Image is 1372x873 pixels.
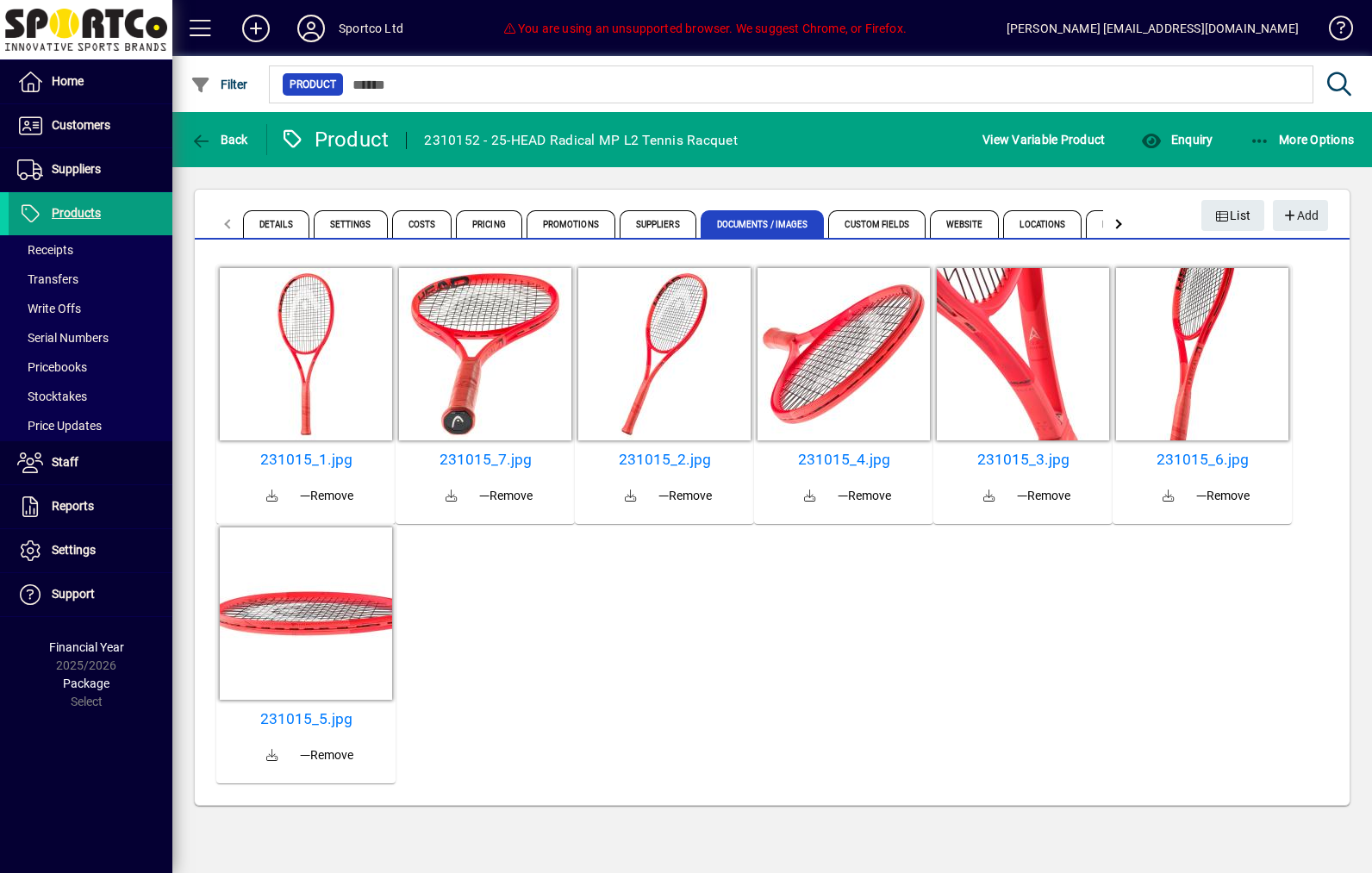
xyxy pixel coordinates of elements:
[9,441,172,484] a: Staff
[190,133,248,147] span: Back
[9,352,172,382] a: Pricebooks
[1141,133,1213,147] span: Enquiry
[9,485,172,528] a: Reports
[1119,451,1285,469] a: 231015_6.jpg
[172,124,267,155] app-page-header-button: Back
[1010,480,1077,511] button: Remove
[620,210,696,238] span: Suppliers
[190,78,248,91] span: Filter
[52,499,94,513] span: Reports
[424,127,738,154] div: 2310152 - 25-HEAD Radical MP L2 Tennis Racquet
[701,210,825,238] span: Documents / Images
[52,206,101,220] span: Products
[52,543,96,557] span: Settings
[17,419,102,433] span: Price Updates
[789,476,831,517] a: Download
[17,272,78,286] span: Transfers
[52,455,78,469] span: Staff
[223,451,389,469] a: 231015_1.jpg
[186,69,253,100] button: Filter
[503,22,907,35] span: You are using an unsupported browser. We suggest Chrome, or Firefox.
[243,210,309,238] span: Details
[1003,210,1082,238] span: Locations
[52,74,84,88] span: Home
[49,640,124,654] span: Financial Year
[940,451,1106,469] a: 231015_3.jpg
[9,411,172,440] a: Price Updates
[9,104,172,147] a: Customers
[392,210,452,238] span: Costs
[1282,202,1319,230] span: Add
[982,126,1105,153] span: View Variable Product
[228,13,284,44] button: Add
[402,451,568,469] a: 231015_7.jpg
[1017,487,1070,505] span: Remove
[9,529,172,572] a: Settings
[9,294,172,323] a: Write Offs
[293,480,360,511] button: Remove
[969,476,1010,517] a: Download
[284,13,339,44] button: Profile
[300,746,353,764] span: Remove
[479,487,533,505] span: Remove
[456,210,522,238] span: Pricing
[761,451,926,469] a: 231015_4.jpg
[339,15,403,42] div: Sportco Ltd
[293,739,360,770] button: Remove
[1215,202,1251,230] span: List
[472,480,539,511] button: Remove
[930,210,1000,238] span: Website
[300,487,353,505] span: Remove
[17,302,81,315] span: Write Offs
[1250,133,1355,147] span: More Options
[9,573,172,616] a: Support
[9,265,172,294] a: Transfers
[658,487,712,505] span: Remove
[1137,124,1217,155] button: Enquiry
[223,710,389,728] a: 231015_5.jpg
[9,382,172,411] a: Stocktakes
[52,162,101,176] span: Suppliers
[290,76,336,93] span: Product
[314,210,388,238] span: Settings
[17,360,87,374] span: Pricebooks
[9,235,172,265] a: Receipts
[9,323,172,352] a: Serial Numbers
[280,126,390,153] div: Product
[828,210,925,238] span: Custom Fields
[17,331,109,345] span: Serial Numbers
[186,124,253,155] button: Back
[9,148,172,191] a: Suppliers
[1201,200,1265,231] button: List
[52,587,95,601] span: Support
[63,677,109,690] span: Package
[1245,124,1359,155] button: More Options
[431,476,472,517] a: Download
[652,480,719,511] button: Remove
[252,476,293,517] a: Download
[9,60,172,103] a: Home
[17,390,87,403] span: Stocktakes
[582,451,747,469] a: 231015_2.jpg
[252,735,293,776] a: Download
[1086,210,1159,238] span: Prompts
[838,487,891,505] span: Remove
[978,124,1109,155] button: View Variable Product
[17,243,73,257] span: Receipts
[1189,480,1257,511] button: Remove
[1196,487,1250,505] span: Remove
[52,118,110,132] span: Customers
[1148,476,1189,517] a: Download
[527,210,615,238] span: Promotions
[831,480,898,511] button: Remove
[1273,200,1328,231] button: Add
[1316,3,1350,59] a: Knowledge Base
[1007,15,1299,42] div: [PERSON_NAME] [EMAIL_ADDRESS][DOMAIN_NAME]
